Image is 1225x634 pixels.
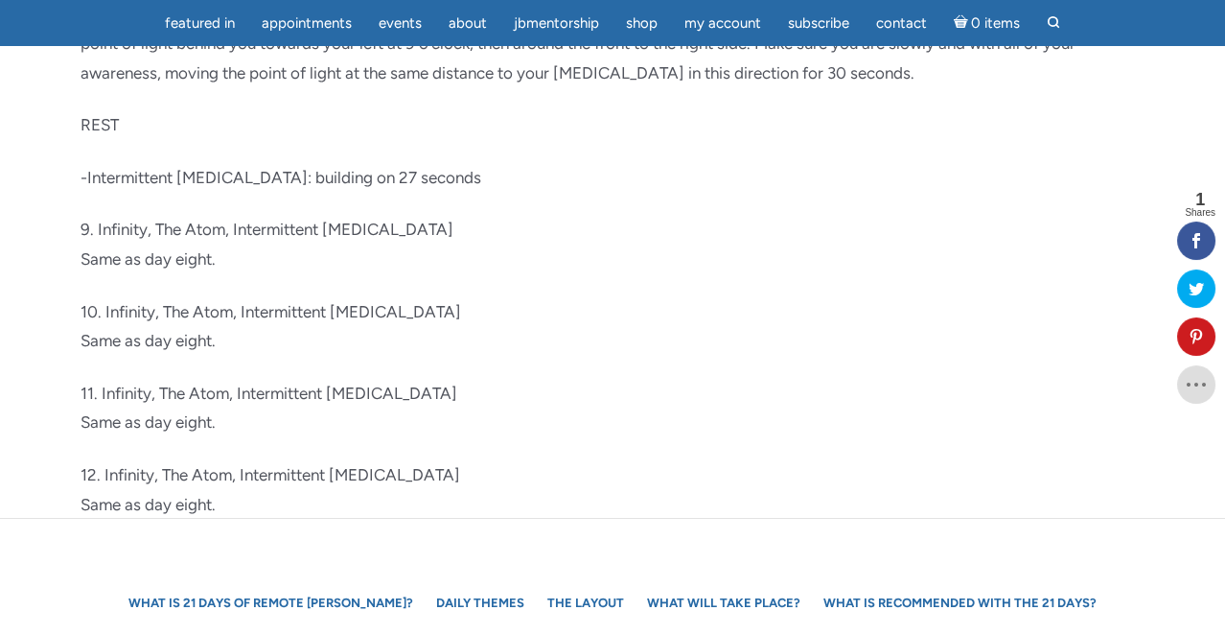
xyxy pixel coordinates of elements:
span: Appointments [262,14,352,32]
p: 12. Infinity, The Atom, Intermittent [MEDICAL_DATA] Same as day eight. Weekend Practice on your own. [81,460,1144,549]
a: Appointments [250,5,363,42]
span: Shop [626,14,658,32]
i: Cart [954,14,972,32]
span: My Account [684,14,761,32]
a: My Account [673,5,773,42]
a: What is 21 Days of Remote [PERSON_NAME]? [119,586,423,620]
p: 9. Infinity, The Atom, Intermittent [MEDICAL_DATA] Same as day eight. [81,215,1144,273]
a: Daily Themes [427,586,534,620]
a: What is recommended with the 21 Days? [814,586,1106,620]
p: REST [81,110,1144,140]
span: Events [379,14,422,32]
span: featured in [165,14,235,32]
a: featured in [153,5,246,42]
a: Events [367,5,433,42]
a: Shop [614,5,669,42]
span: About [449,14,487,32]
a: The Layout [538,586,634,620]
a: About [437,5,498,42]
span: Subscribe [788,14,849,32]
span: 1 [1185,191,1215,208]
span: Contact [876,14,927,32]
a: What will take place? [637,586,810,620]
span: JBMentorship [514,14,599,32]
p: 11. Infinity, The Atom, Intermittent [MEDICAL_DATA] Same as day eight. [81,379,1144,437]
a: JBMentorship [502,5,611,42]
a: Cart0 items [942,3,1032,42]
p: 10. Infinity, The Atom, Intermittent [MEDICAL_DATA] Same as day eight. [81,297,1144,356]
span: 0 items [971,16,1020,31]
span: Shares [1185,208,1215,218]
a: Contact [865,5,938,42]
p: -Intermittent [MEDICAL_DATA]: building on 27 seconds [81,163,1144,193]
a: Subscribe [776,5,861,42]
